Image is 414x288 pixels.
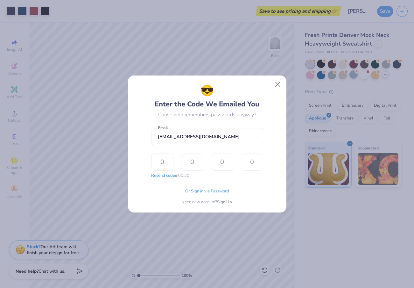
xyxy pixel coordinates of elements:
[151,154,173,171] input: 0
[217,199,233,205] span: Sign Up.
[241,154,263,171] input: 0
[158,111,256,119] div: Cause who remembers passwords anyway?
[181,154,203,171] input: 0
[200,83,214,99] span: 😎
[271,78,284,90] button: Close
[151,173,175,179] button: Resend code
[155,83,259,110] div: Enter the Code We Emailed You
[211,154,233,171] input: 0
[185,188,229,195] span: Or Sign in via Password
[181,199,233,205] div: Need new account?
[151,173,189,179] div: in 00:20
